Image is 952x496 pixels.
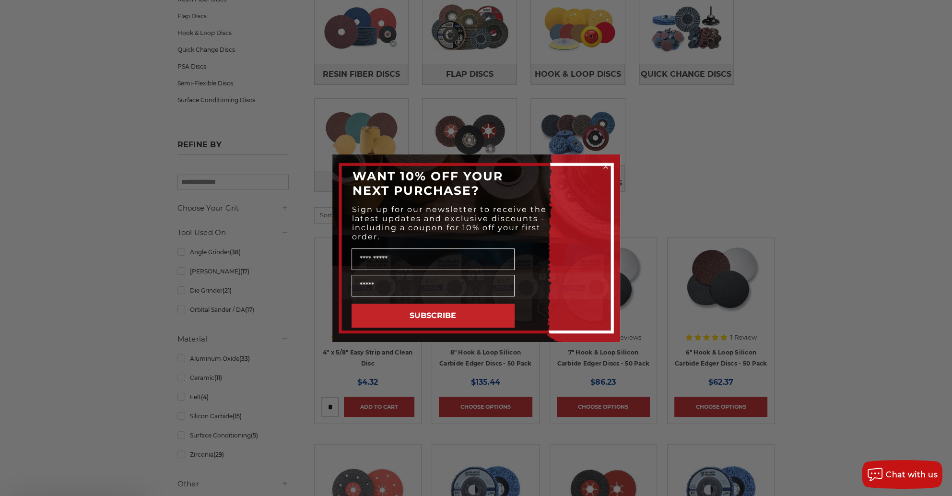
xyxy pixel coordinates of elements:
[601,162,611,171] button: Close dialog
[353,169,503,198] span: WANT 10% OFF YOUR NEXT PURCHASE?
[352,275,515,296] input: Email
[352,304,515,328] button: SUBSCRIBE
[862,460,942,489] button: Chat with us
[886,470,938,479] span: Chat with us
[352,205,547,241] span: Sign up for our newsletter to receive the latest updates and exclusive discounts - including a co...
